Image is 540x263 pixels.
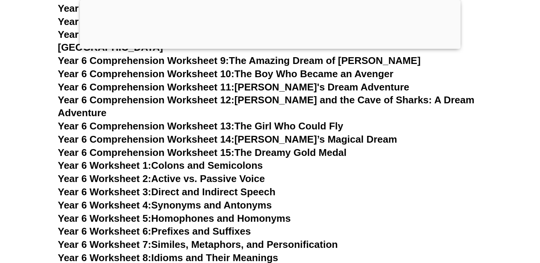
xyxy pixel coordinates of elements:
[58,134,235,145] span: Year 6 Comprehension Worksheet 14:
[58,81,409,93] a: Year 6 Comprehension Worksheet 11:[PERSON_NAME]'s Dream Adventure
[58,3,229,14] span: Year 6 Comprehension Worksheet 6:
[58,29,229,40] span: Year 6 Comprehension Worksheet 8:
[58,16,229,27] span: Year 6 Comprehension Worksheet 7:
[58,16,437,27] a: Year 6 Comprehension Worksheet 7:[PERSON_NAME] and the Gates of Olympus
[58,199,272,211] a: Year 6 Worksheet 4:Synonyms and Antonyms
[58,239,152,250] span: Year 6 Worksheet 7:
[58,94,235,106] span: Year 6 Comprehension Worksheet 12:
[58,147,235,158] span: Year 6 Comprehension Worksheet 15:
[58,160,152,171] span: Year 6 Worksheet 1:
[58,239,338,250] a: Year 6 Worksheet 7:Similes, Metaphors, and Personification
[58,226,251,237] a: Year 6 Worksheet 6:Prefixes and Suffixes
[58,173,152,184] span: Year 6 Worksheet 2:
[58,147,347,158] a: Year 6 Comprehension Worksheet 15:The Dreamy Gold Medal
[58,55,229,66] span: Year 6 Comprehension Worksheet 9:
[58,81,235,93] span: Year 6 Comprehension Worksheet 11:
[58,186,275,198] a: Year 6 Worksheet 3:Direct and Indirect Speech
[58,213,291,224] a: Year 6 Worksheet 5:Homophones and Homonyms
[58,3,441,14] a: Year 6 Comprehension Worksheet 6:The Amazing Adventure at the Gates of Aztec
[58,134,397,145] a: Year 6 Comprehension Worksheet 14:[PERSON_NAME]’s Magical Dream
[58,68,394,79] a: Year 6 Comprehension Worksheet 10:The Boy Who Became an Avenger
[58,94,474,118] a: Year 6 Comprehension Worksheet 12:[PERSON_NAME] and the Cave of Sharks: A Dream Adventure
[58,120,343,132] a: Year 6 Comprehension Worksheet 13:The Girl Who Could Fly
[58,120,235,132] span: Year 6 Comprehension Worksheet 13:
[58,160,263,171] a: Year 6 Worksheet 1:Colons and Semicolons
[410,177,540,263] iframe: Chat Widget
[58,226,152,237] span: Year 6 Worksheet 6:
[58,186,152,198] span: Year 6 Worksheet 3:
[58,199,152,211] span: Year 6 Worksheet 4:
[58,68,235,79] span: Year 6 Comprehension Worksheet 10:
[58,55,421,66] a: Year 6 Comprehension Worksheet 9:The Amazing Dream of [PERSON_NAME]
[58,29,375,53] a: Year 6 Comprehension Worksheet 8:The Boy Who Got a Letter from [GEOGRAPHIC_DATA]
[58,173,265,184] a: Year 6 Worksheet 2:Active vs. Passive Voice
[58,213,152,224] span: Year 6 Worksheet 5:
